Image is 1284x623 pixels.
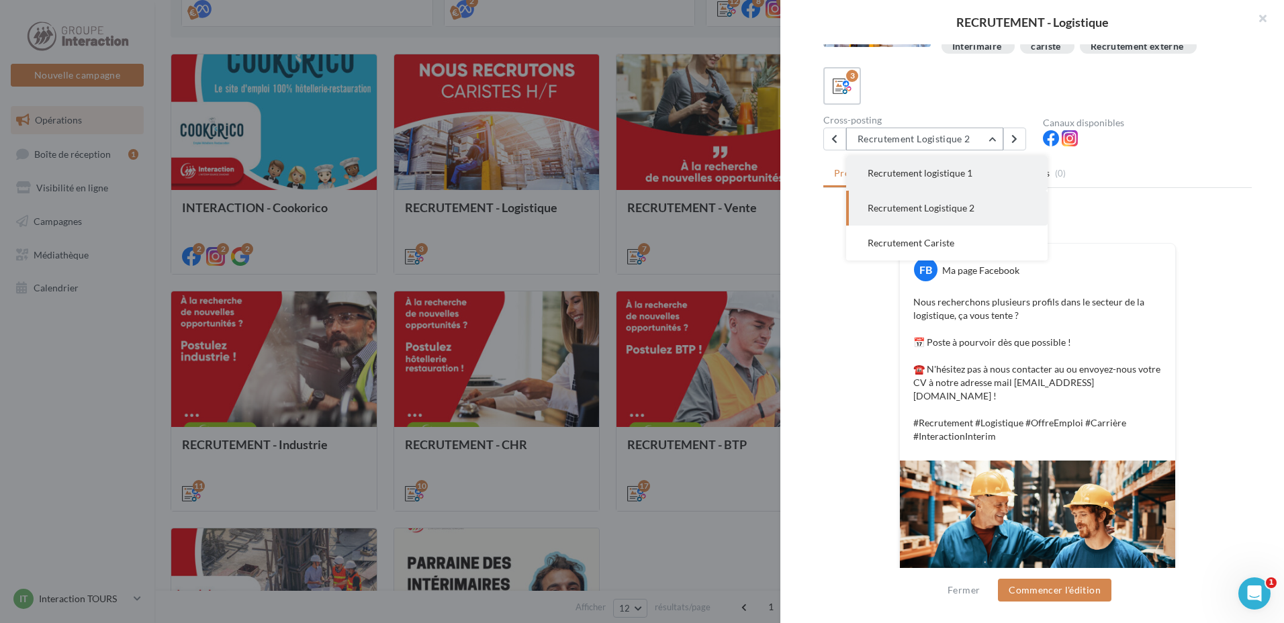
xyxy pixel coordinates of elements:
button: Recrutement Logistique 2 [846,128,1003,150]
iframe: Intercom live chat [1238,577,1271,610]
span: Recrutement logistique 1 [868,167,972,179]
div: Ma page Facebook [942,264,1019,277]
button: Recrutement Logistique 2 [846,191,1048,226]
p: Nous recherchons plusieurs profils dans le secteur de la logistique, ça vous tente ? 📅 Poste à po... [913,295,1162,443]
button: Recrutement Cariste [846,226,1048,260]
button: Fermer [942,582,985,598]
div: Canaux disponibles [1043,118,1252,128]
div: FB [914,258,937,281]
div: RECRUTEMENT - Logistique [802,16,1263,28]
div: 3 [846,70,858,82]
div: Recrutement externe [1091,42,1184,52]
div: cariste [1031,42,1060,52]
button: Commencer l'édition [998,579,1111,602]
button: Recrutement logistique 1 [846,156,1048,191]
span: (0) [1055,168,1066,179]
span: 1 [1266,577,1277,588]
div: Intérimaire [952,42,1002,52]
span: Recrutement Cariste [868,237,954,248]
span: Recrutement Logistique 2 [868,202,974,213]
div: Cross-posting [823,115,1032,125]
